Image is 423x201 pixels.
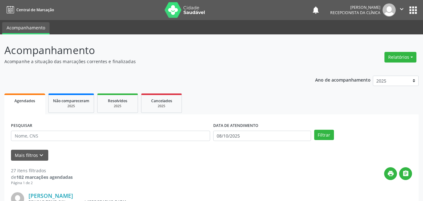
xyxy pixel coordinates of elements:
div: Página 1 de 2 [11,180,73,186]
img: img [383,3,396,17]
a: Central de Marcação [4,5,54,15]
button: notifications [311,6,320,14]
label: DATA DE ATENDIMENTO [213,121,258,131]
i:  [398,6,405,13]
div: 2025 [146,104,177,108]
p: Ano de acompanhamento [315,76,371,83]
div: 2025 [53,104,89,108]
button:  [399,167,412,180]
a: [PERSON_NAME] [29,192,73,199]
div: 27 itens filtrados [11,167,73,174]
div: [PERSON_NAME] [330,5,380,10]
i:  [402,170,409,177]
div: de [11,174,73,180]
span: Agendados [14,98,35,103]
strong: 102 marcações agendadas [16,174,73,180]
span: Resolvidos [108,98,127,103]
button: Mais filtroskeyboard_arrow_down [11,150,48,161]
i: print [387,170,394,177]
button: print [384,167,397,180]
p: Acompanhe a situação das marcações correntes e finalizadas [4,58,294,65]
a: Acompanhamento [2,22,50,34]
span: Não compareceram [53,98,89,103]
span: Recepcionista da clínica [330,10,380,15]
label: PESQUISAR [11,121,32,131]
button: apps [408,5,419,16]
span: Cancelados [151,98,172,103]
button: Filtrar [314,130,334,140]
div: 2025 [102,104,133,108]
button: Relatórios [384,52,416,63]
input: Selecione um intervalo [213,131,311,141]
span: Central de Marcação [16,7,54,13]
p: Acompanhamento [4,43,294,58]
input: Nome, CNS [11,131,210,141]
i: keyboard_arrow_down [38,152,45,159]
button:  [396,3,408,17]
